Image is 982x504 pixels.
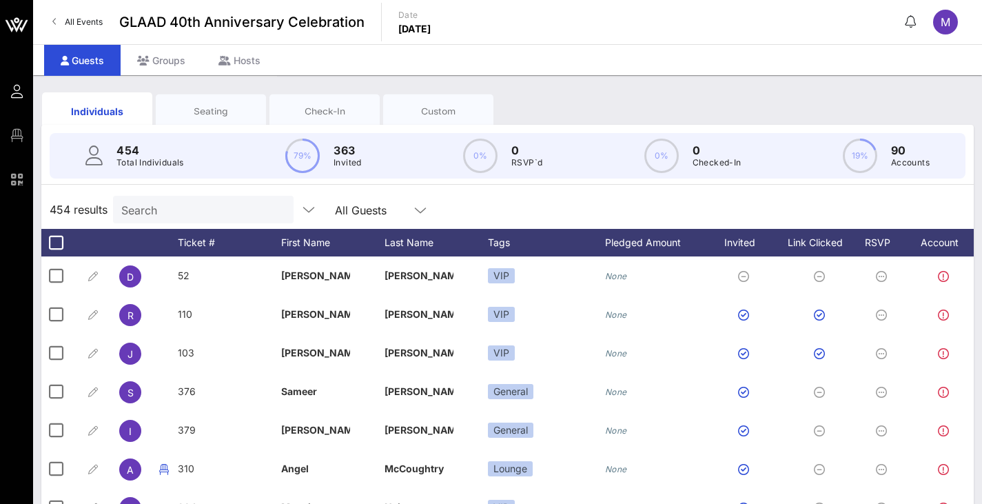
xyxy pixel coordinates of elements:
[65,17,103,27] span: All Events
[488,229,605,256] div: Tags
[121,45,202,76] div: Groups
[891,156,930,170] p: Accounts
[933,10,958,34] div: M
[178,229,281,256] div: Ticket #
[605,271,627,281] i: None
[281,372,350,411] p: Sameer
[127,310,134,321] span: R
[693,142,741,159] p: 0
[385,295,453,334] p: [PERSON_NAME]
[335,204,387,216] div: All Guests
[605,464,627,474] i: None
[280,105,369,118] div: Check-In
[116,156,184,170] p: Total Individuals
[178,372,247,411] p: 376
[708,229,784,256] div: Invited
[178,450,247,488] p: 310
[281,256,350,295] p: [PERSON_NAME]
[119,12,365,32] span: GLAAD 40th Anniversary Celebration
[393,105,483,118] div: Custom
[178,334,247,372] p: 103
[327,196,437,223] div: All Guests
[127,387,134,399] span: S
[605,387,627,397] i: None
[52,104,142,119] div: Individuals
[891,142,930,159] p: 90
[281,295,350,334] p: [PERSON_NAME]
[385,229,488,256] div: Last Name
[166,105,256,118] div: Seating
[385,256,453,295] p: [PERSON_NAME]
[488,307,515,322] div: VIP
[385,411,453,450] p: [PERSON_NAME]
[116,142,184,159] p: 454
[398,22,431,36] p: [DATE]
[511,156,542,170] p: RSVP`d
[605,229,708,256] div: Pledged Amount
[127,348,133,360] span: J
[605,310,627,320] i: None
[44,11,111,33] a: All Events
[127,271,134,283] span: D
[202,45,277,76] div: Hosts
[129,425,132,437] span: I
[178,411,247,450] p: 379
[511,142,542,159] p: 0
[860,229,908,256] div: RSVP
[334,142,362,159] p: 363
[334,156,362,170] p: Invited
[605,425,627,436] i: None
[488,423,533,438] div: General
[385,372,453,411] p: [PERSON_NAME]
[488,384,533,399] div: General
[385,334,453,372] p: [PERSON_NAME]
[178,256,247,295] p: 52
[281,450,350,488] p: Angel
[693,156,741,170] p: Checked-In
[281,229,385,256] div: First Name
[127,464,134,476] span: A
[941,15,950,29] span: M
[488,345,515,361] div: VIP
[488,461,533,476] div: Lounge
[44,45,121,76] div: Guests
[398,8,431,22] p: Date
[50,201,108,218] span: 454 results
[385,450,453,488] p: McCoughtry
[178,295,247,334] p: 110
[281,334,350,372] p: [PERSON_NAME]
[281,411,350,450] p: [PERSON_NAME]
[488,268,515,283] div: VIP
[784,229,860,256] div: Link Clicked
[605,348,627,359] i: None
